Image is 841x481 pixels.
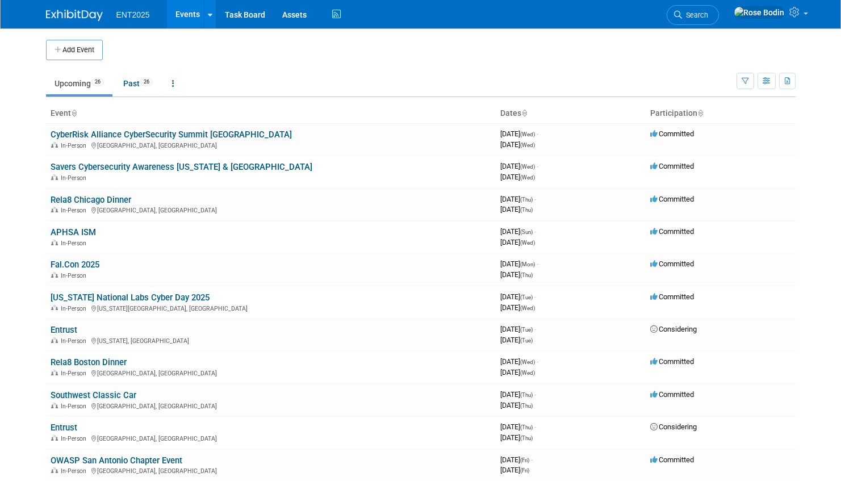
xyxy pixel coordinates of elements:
img: In-Person Event [51,435,58,441]
span: - [537,162,538,170]
span: 26 [140,78,153,86]
a: Past26 [115,73,161,94]
span: [DATE] [500,140,535,149]
span: (Sun) [520,229,533,235]
img: In-Person Event [51,337,58,343]
span: (Wed) [520,240,535,246]
span: In-Person [61,207,90,214]
span: [DATE] [500,162,538,170]
span: In-Person [61,403,90,410]
span: (Thu) [520,207,533,213]
img: In-Person Event [51,305,58,311]
a: Upcoming26 [46,73,112,94]
span: [DATE] [500,401,533,409]
span: (Wed) [520,164,535,170]
a: Entrust [51,325,77,335]
span: (Thu) [520,424,533,430]
span: - [537,129,538,138]
th: Participation [646,104,796,123]
span: (Thu) [520,392,533,398]
span: Committed [650,292,694,301]
span: In-Person [61,337,90,345]
span: [DATE] [500,368,535,377]
div: [GEOGRAPHIC_DATA], [GEOGRAPHIC_DATA] [51,205,491,214]
span: (Wed) [520,359,535,365]
span: [DATE] [500,205,533,214]
span: In-Person [61,467,90,475]
span: Committed [650,390,694,399]
img: In-Person Event [51,370,58,375]
span: [DATE] [500,455,533,464]
span: [DATE] [500,433,533,442]
div: [GEOGRAPHIC_DATA], [GEOGRAPHIC_DATA] [51,140,491,149]
span: Committed [650,260,694,268]
a: Rela8 Boston Dinner [51,357,127,367]
span: - [537,260,538,268]
a: Search [667,5,719,25]
a: APHSA ISM [51,227,96,237]
span: (Fri) [520,457,529,463]
span: [DATE] [500,129,538,138]
span: (Thu) [520,196,533,203]
span: Committed [650,162,694,170]
th: Dates [496,104,646,123]
div: [GEOGRAPHIC_DATA], [GEOGRAPHIC_DATA] [51,368,491,377]
span: [DATE] [500,325,536,333]
a: CyberRisk Alliance CyberSecurity Summit [GEOGRAPHIC_DATA] [51,129,292,140]
a: Southwest Classic Car [51,390,136,400]
img: In-Person Event [51,174,58,180]
span: (Thu) [520,403,533,409]
a: Sort by Participation Type [697,108,703,118]
span: - [534,227,536,236]
img: In-Person Event [51,240,58,245]
span: (Wed) [520,142,535,148]
span: [DATE] [500,238,535,246]
div: [GEOGRAPHIC_DATA], [GEOGRAPHIC_DATA] [51,401,491,410]
span: - [534,325,536,333]
span: [DATE] [500,303,535,312]
button: Add Event [46,40,103,60]
span: [DATE] [500,390,536,399]
span: [DATE] [500,336,533,344]
span: Committed [650,227,694,236]
img: ExhibitDay [46,10,103,21]
img: In-Person Event [51,207,58,212]
span: Considering [650,325,697,333]
span: In-Person [61,174,90,182]
span: [DATE] [500,292,536,301]
span: [DATE] [500,270,533,279]
span: Search [682,11,708,19]
span: [DATE] [500,466,529,474]
span: (Tue) [520,327,533,333]
a: Sort by Start Date [521,108,527,118]
img: In-Person Event [51,142,58,148]
img: In-Person Event [51,272,58,278]
a: OWASP San Antonio Chapter Event [51,455,182,466]
a: [US_STATE] National Labs Cyber Day 2025 [51,292,210,303]
span: - [537,357,538,366]
span: In-Person [61,305,90,312]
a: Sort by Event Name [71,108,77,118]
th: Event [46,104,496,123]
span: (Wed) [520,131,535,137]
a: Rela8 Chicago Dinner [51,195,131,205]
div: [US_STATE][GEOGRAPHIC_DATA], [GEOGRAPHIC_DATA] [51,303,491,312]
span: In-Person [61,272,90,279]
span: - [531,455,533,464]
img: In-Person Event [51,403,58,408]
span: Considering [650,423,697,431]
a: Entrust [51,423,77,433]
div: [GEOGRAPHIC_DATA], [GEOGRAPHIC_DATA] [51,466,491,475]
span: [DATE] [500,195,536,203]
span: Committed [650,455,694,464]
span: (Wed) [520,305,535,311]
span: - [534,390,536,399]
span: In-Person [61,370,90,377]
span: 26 [91,78,104,86]
span: (Wed) [520,370,535,376]
span: - [534,195,536,203]
span: [DATE] [500,173,535,181]
span: Committed [650,357,694,366]
a: Savers Cybersecurity Awareness [US_STATE] & [GEOGRAPHIC_DATA] [51,162,312,172]
span: In-Person [61,142,90,149]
